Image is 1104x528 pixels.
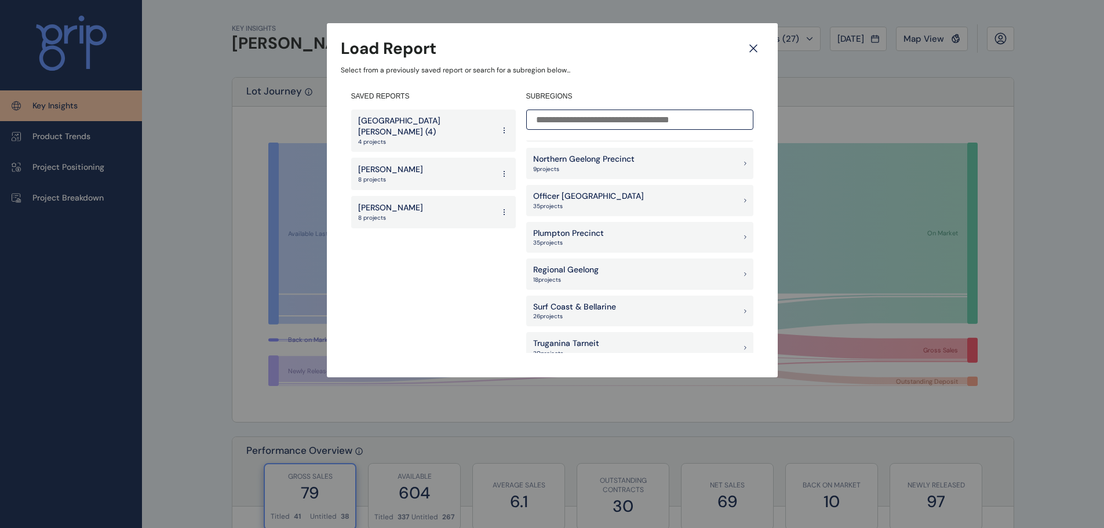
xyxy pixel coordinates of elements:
h4: SUBREGIONS [526,92,753,101]
p: 30 project s [533,349,599,358]
p: 35 project s [533,202,644,210]
p: 26 project s [533,312,616,321]
p: Surf Coast & Bellarine [533,301,616,313]
p: 8 projects [358,176,423,184]
h3: Load Report [341,37,436,60]
p: Truganina Tarneit [533,338,599,349]
h4: SAVED REPORTS [351,92,516,101]
p: Select from a previously saved report or search for a subregion below... [341,65,764,75]
p: [PERSON_NAME] [358,164,423,176]
p: Northern Geelong Precinct [533,154,635,165]
p: Plumpton Precinct [533,228,604,239]
p: Regional Geelong [533,264,599,276]
p: 35 project s [533,239,604,247]
p: [GEOGRAPHIC_DATA][PERSON_NAME] (4) [358,115,494,138]
p: Officer [GEOGRAPHIC_DATA] [533,191,644,202]
p: 18 project s [533,276,599,284]
p: [PERSON_NAME] [358,202,423,214]
p: 8 projects [358,214,423,222]
p: 9 project s [533,165,635,173]
p: 4 projects [358,138,494,146]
